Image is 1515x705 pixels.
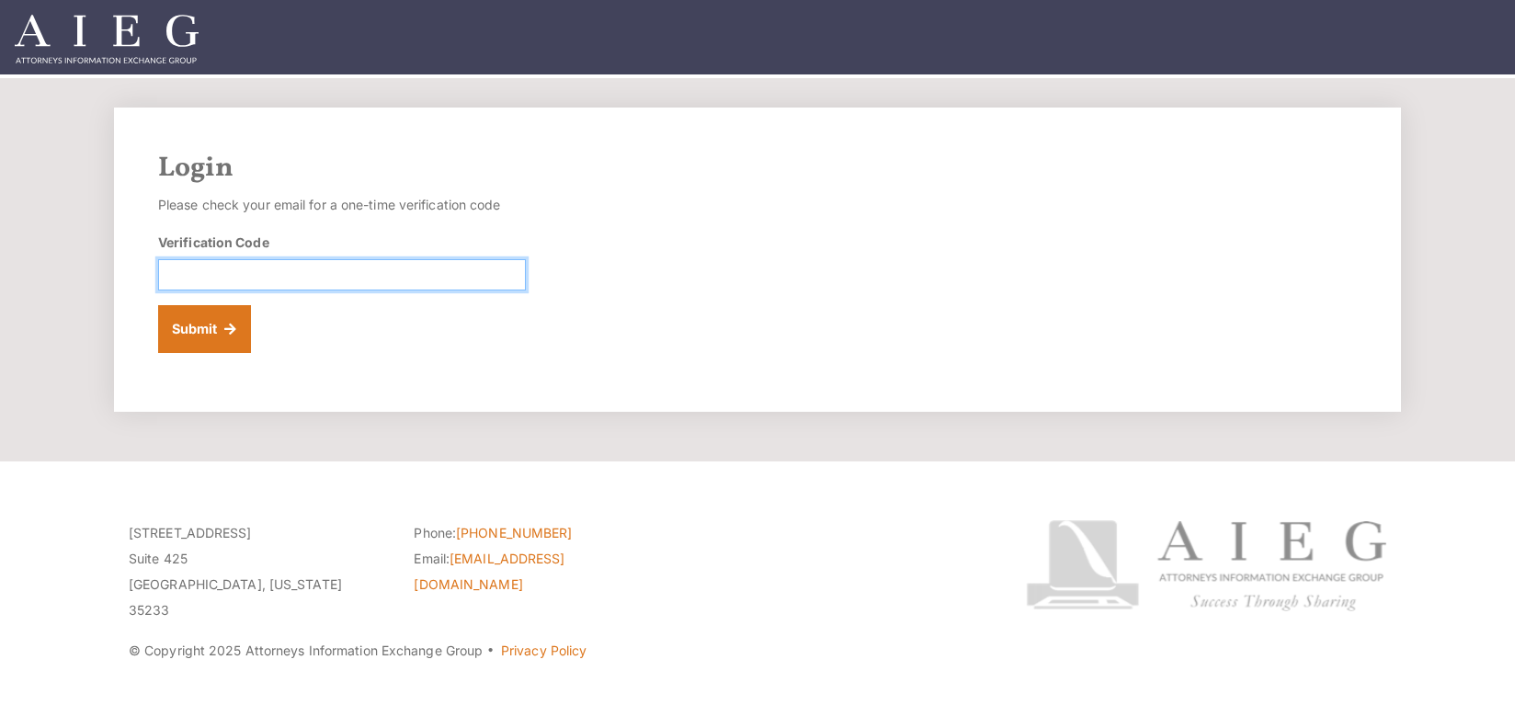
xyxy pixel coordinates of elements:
[456,525,572,540] a: [PHONE_NUMBER]
[486,650,495,659] span: ·
[414,520,671,546] li: Phone:
[15,15,199,63] img: Attorneys Information Exchange Group
[501,642,587,658] a: Privacy Policy
[129,520,386,623] p: [STREET_ADDRESS] Suite 425 [GEOGRAPHIC_DATA], [US_STATE] 35233
[414,551,564,592] a: [EMAIL_ADDRESS][DOMAIN_NAME]
[1026,520,1386,611] img: Attorneys Information Exchange Group logo
[414,546,671,597] li: Email:
[158,233,269,252] label: Verification Code
[158,152,1357,185] h2: Login
[158,305,251,353] button: Submit
[158,192,526,218] p: Please check your email for a one-time verification code
[129,638,957,664] p: © Copyright 2025 Attorneys Information Exchange Group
